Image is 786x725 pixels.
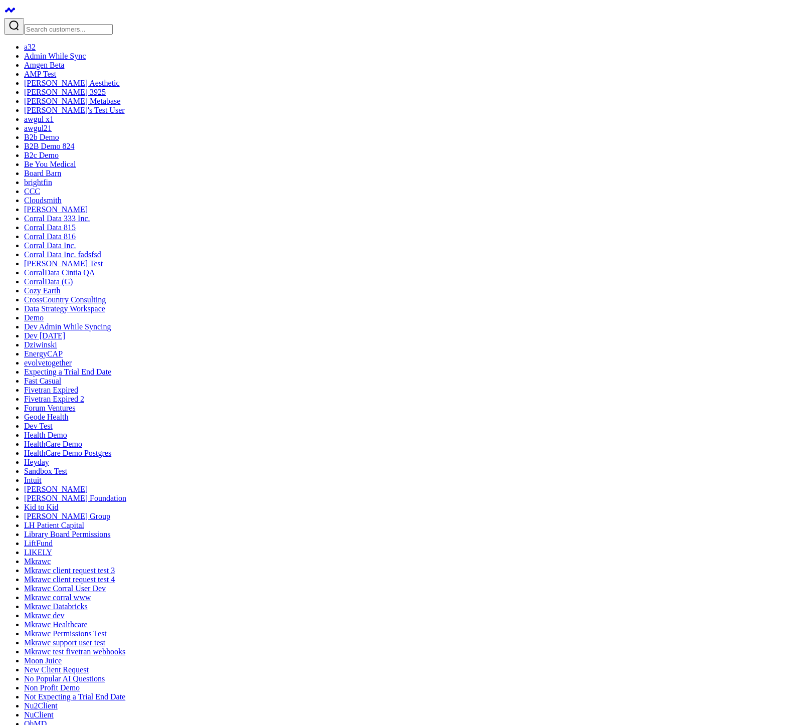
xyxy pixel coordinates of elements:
a: AMP Test [24,70,56,78]
a: HealthCare Demo Postgres [24,449,111,457]
a: Dziwinski [24,340,57,349]
a: Fivetran Expired [24,386,78,394]
a: LIKELY [24,548,52,557]
a: Corral Data 333 Inc. [24,214,90,223]
a: evolvetogether [24,358,72,367]
a: Corral Data Inc. fadsfsd [24,250,101,259]
a: EnergyCAP [24,349,63,358]
a: Mkrawc Databricks [24,602,88,611]
a: NuClient [24,710,54,719]
a: Mkrawc Healthcare [24,620,88,629]
a: HealthCare Demo [24,440,82,448]
a: Demo [24,313,44,322]
a: Mkrawc test fivetran webhooks [24,647,125,656]
a: a32 [24,43,36,51]
a: Dev [DATE] [24,331,65,340]
a: Forum Ventures [24,404,75,412]
a: CorralData Cintia QA [24,268,95,277]
a: Dev Admin While Syncing [24,322,111,331]
a: CrossCountry Consulting [24,295,106,304]
a: CorralData (G) [24,277,73,286]
a: Data Strategy Workspace [24,304,105,313]
a: CCC [24,187,40,196]
a: LH Patient Capital [24,521,84,529]
a: [PERSON_NAME] Aesthetic [24,79,120,87]
a: Corral Data 815 [24,223,76,232]
a: Be You Medical [24,160,76,168]
a: [PERSON_NAME]'s Test User [24,106,125,114]
button: Search customers button [4,18,24,35]
a: [PERSON_NAME] [24,205,88,214]
a: brightfin [24,178,52,187]
a: Not Expecting a Trial End Date [24,692,125,701]
a: [PERSON_NAME] Metabase [24,97,120,105]
a: Nu2Client [24,701,58,710]
a: B2B Demo 824 [24,142,74,150]
a: [PERSON_NAME] [24,485,88,493]
a: Corral Data Inc. [24,241,76,250]
a: Heyday [24,458,49,466]
a: Health Demo [24,431,67,439]
a: Corral Data 816 [24,232,76,241]
a: B2c Demo [24,151,59,159]
a: LiftFund [24,539,53,548]
a: Geode Health [24,413,68,421]
a: [PERSON_NAME] Test [24,259,103,268]
a: [PERSON_NAME] Group [24,512,110,520]
a: Mkrawc support user test [24,638,105,647]
a: Cozy Earth [24,286,60,295]
a: [PERSON_NAME] Foundation [24,494,126,502]
a: Admin While Sync [24,52,86,60]
a: Library Board Permissions [24,530,110,538]
a: Mkrawc dev [24,611,64,620]
a: B2b Demo [24,133,59,141]
a: Fivetran Expired 2 [24,395,84,403]
a: Fast Casual [24,377,61,385]
a: Cloudsmith [24,196,62,205]
a: Mkrawc [24,557,51,566]
a: Mkrawc client request test 3 [24,566,115,575]
a: awgul21 [24,124,52,132]
a: Non Profit Demo [24,683,80,692]
a: awgul x1 [24,115,54,123]
a: [PERSON_NAME] 3925 [24,88,106,96]
a: Amgen Beta [24,61,64,69]
a: Mkrawc Permissions Test [24,629,107,638]
a: No Popular AI Questions [24,674,105,683]
a: Kid to Kid [24,503,58,511]
a: Intuit [24,476,42,484]
input: Search customers input [24,24,113,35]
a: Mkrawc client request test 4 [24,575,115,584]
a: Sandbox Test [24,467,67,475]
a: Moon Juice [24,656,62,665]
a: Expecting a Trial End Date [24,368,111,376]
a: Mkrawc corral www [24,593,91,602]
a: Mkrawc Corral User Dev [24,584,106,593]
a: New Client Request [24,665,89,674]
a: Board Barn [24,169,61,177]
a: Dev Test [24,422,53,430]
